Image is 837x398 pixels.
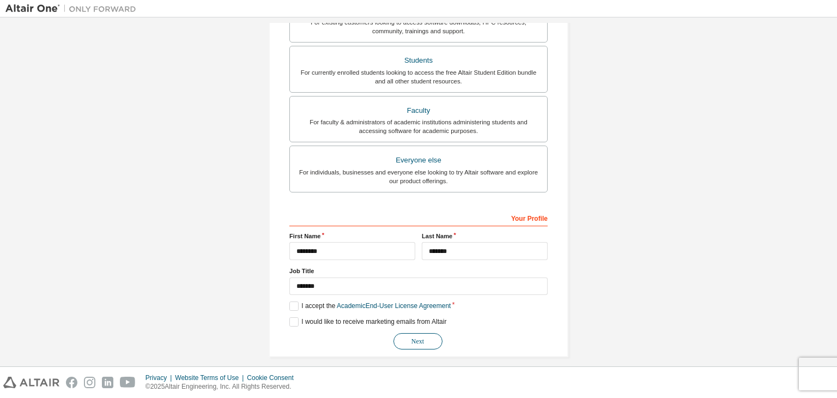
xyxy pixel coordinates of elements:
[247,373,300,382] div: Cookie Consent
[289,317,446,327] label: I would like to receive marketing emails from Altair
[289,267,548,275] label: Job Title
[289,209,548,226] div: Your Profile
[337,302,451,310] a: Academic End-User License Agreement
[296,53,541,68] div: Students
[393,333,442,349] button: Next
[296,168,541,185] div: For individuals, businesses and everyone else looking to try Altair software and explore our prod...
[296,103,541,118] div: Faculty
[102,377,113,388] img: linkedin.svg
[175,373,247,382] div: Website Terms of Use
[145,382,300,391] p: © 2025 Altair Engineering, Inc. All Rights Reserved.
[120,377,136,388] img: youtube.svg
[5,3,142,14] img: Altair One
[289,301,451,311] label: I accept the
[66,377,77,388] img: facebook.svg
[289,232,415,240] label: First Name
[422,232,548,240] label: Last Name
[84,377,95,388] img: instagram.svg
[296,18,541,35] div: For existing customers looking to access software downloads, HPC resources, community, trainings ...
[296,153,541,168] div: Everyone else
[3,377,59,388] img: altair_logo.svg
[296,68,541,86] div: For currently enrolled students looking to access the free Altair Student Edition bundle and all ...
[145,373,175,382] div: Privacy
[296,118,541,135] div: For faculty & administrators of academic institutions administering students and accessing softwa...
